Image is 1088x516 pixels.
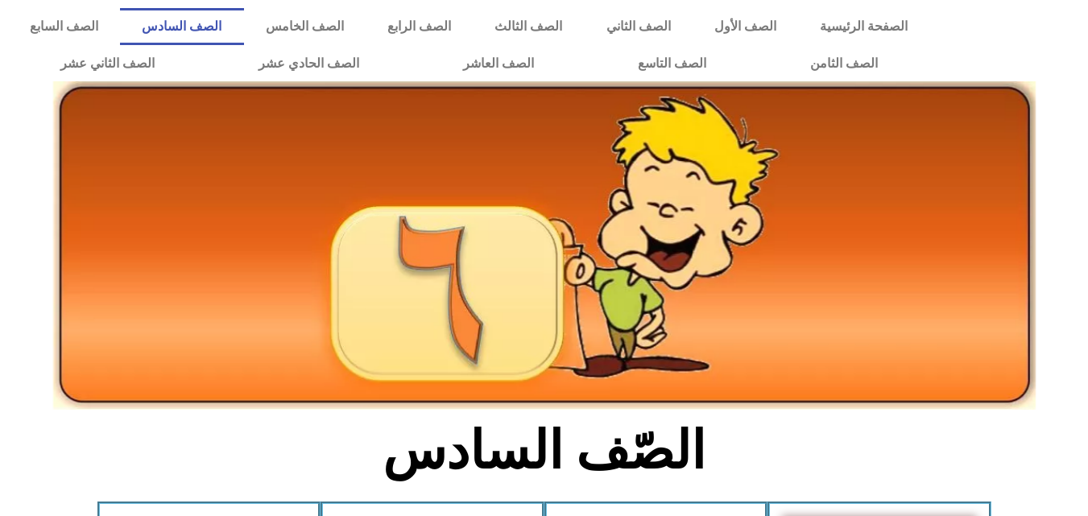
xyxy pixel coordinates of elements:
[585,8,693,45] a: الصف الثاني
[206,45,411,82] a: الصف الحادي عشر
[366,8,473,45] a: الصف الرابع
[8,45,206,82] a: الصف الثاني عشر
[244,8,366,45] a: الصف الخامس
[278,419,810,482] h2: الصّف السادس
[758,45,929,82] a: الصف الثامن
[585,45,758,82] a: الصف التاسع
[120,8,243,45] a: الصف السادس
[693,8,798,45] a: الصف الأول
[8,8,120,45] a: الصف السابع
[411,45,585,82] a: الصف العاشر
[798,8,929,45] a: الصفحة الرئيسية
[473,8,584,45] a: الصف الثالث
